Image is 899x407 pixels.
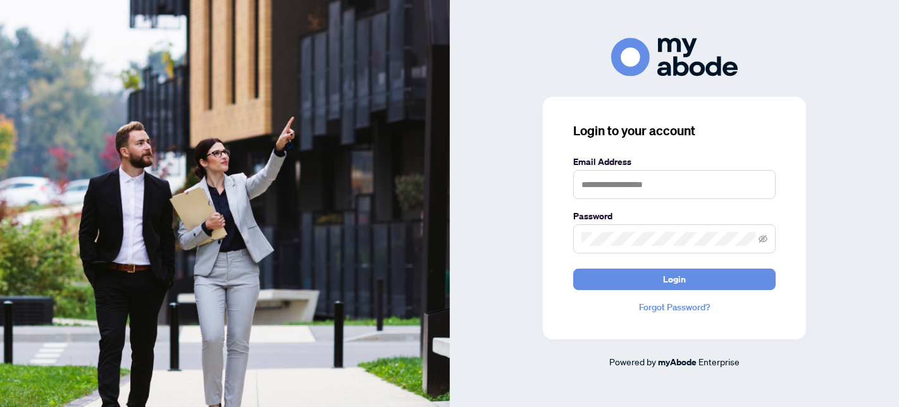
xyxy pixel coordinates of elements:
[611,38,738,76] img: ma-logo
[573,155,776,169] label: Email Address
[573,269,776,290] button: Login
[658,355,697,369] a: myAbode
[573,209,776,223] label: Password
[663,269,686,289] span: Login
[573,300,776,314] a: Forgot Password?
[609,356,656,367] span: Powered by
[759,234,767,243] span: eye-invisible
[573,122,776,140] h3: Login to your account
[698,356,740,367] span: Enterprise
